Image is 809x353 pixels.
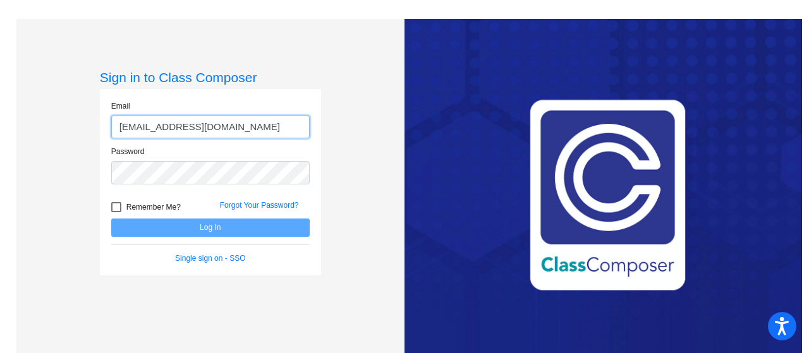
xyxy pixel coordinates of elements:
h3: Sign in to Class Composer [100,69,321,85]
a: Forgot Your Password? [220,201,299,210]
label: Password [111,146,145,157]
label: Email [111,100,130,112]
span: Remember Me? [126,200,181,215]
button: Log In [111,218,310,237]
a: Single sign on - SSO [175,254,245,263]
